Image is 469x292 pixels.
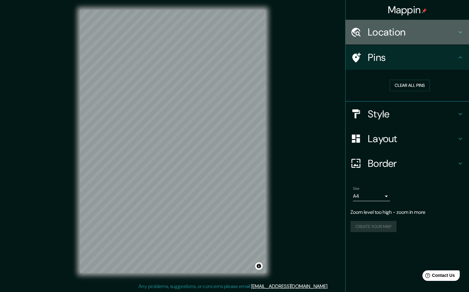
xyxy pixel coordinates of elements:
div: Layout [346,126,469,151]
h4: Layout [368,133,457,145]
div: Location [346,20,469,44]
p: Zoom level too high - zoom in more [351,209,464,216]
div: Border [346,151,469,176]
div: . [329,283,330,290]
div: Style [346,102,469,126]
button: Clear all pins [390,80,430,91]
h4: Border [368,157,457,170]
div: . [328,283,329,290]
p: Any problems, suggestions, or concerns please email . [139,283,328,290]
div: Pins [346,45,469,70]
button: Toggle attribution [255,262,263,270]
a: [EMAIL_ADDRESS][DOMAIN_NAME] [251,283,327,290]
h4: Location [368,26,457,38]
iframe: Help widget launcher [414,268,462,285]
img: pin-icon.png [422,8,427,13]
h4: Pins [368,51,457,64]
div: A4 [353,191,390,201]
h4: Style [368,108,457,120]
canvas: Map [80,10,266,273]
label: Size [353,186,359,191]
h4: Mappin [388,4,427,16]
